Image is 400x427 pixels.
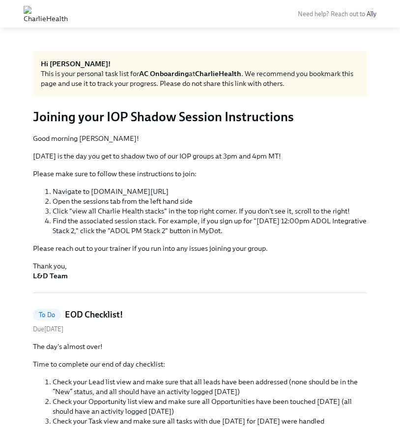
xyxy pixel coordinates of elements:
[53,187,367,196] li: Navigate to [DOMAIN_NAME][URL]
[195,69,241,78] strong: CharlieHealth
[139,69,189,78] strong: AC Onboarding
[53,196,367,206] li: Open the sessions tab from the left hand side
[298,10,376,18] span: Need help? Reach out to
[53,206,367,216] li: Click "view all Charlie Health stacks" in the top right corner. If you don't see it, scroll to th...
[33,309,367,334] a: To DoEOD Checklist!Due[DATE]
[53,397,367,416] li: Check your Opportunity list view and make sure all Opportunities have been touched [DATE] (all sh...
[33,359,367,369] p: Time to complete our end of day checklist:
[24,6,68,22] img: CharlieHealth
[33,271,68,280] strong: L&D Team
[33,108,367,126] h3: Joining your IOP Shadow Session Instructions
[41,69,359,88] div: This is your personal task list for at . We recommend you bookmark this page and use it to track ...
[65,309,123,320] h5: EOD Checklist!
[53,377,367,397] li: Check your Lead list view and make sure that all leads have been addressed (none should be in the...
[33,311,61,319] span: To Do
[53,216,367,236] li: Find the associated session stack. For example, if you sign up for "[DATE] 12:00pm ADOL Integrati...
[33,169,367,179] p: Please make sure to follow these instructions to join:
[33,243,367,253] p: Please reach out to your trainer if you run into any issues joining your group.
[33,133,367,143] p: Good morning [PERSON_NAME]!
[33,261,367,281] p: Thank you,
[33,342,367,351] p: The day's almost over!
[53,416,367,426] li: Check your Task view and make sure all tasks with due [DATE] for [DATE] were handled
[33,325,63,333] span: Saturday, August 30th 2025, 2:30 am
[33,151,367,161] p: [DATE] is the day you get to shadow two of our IOP groups at 3pm and 4pm MT!
[41,59,111,68] strong: Hi [PERSON_NAME]!
[367,10,376,18] a: Ally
